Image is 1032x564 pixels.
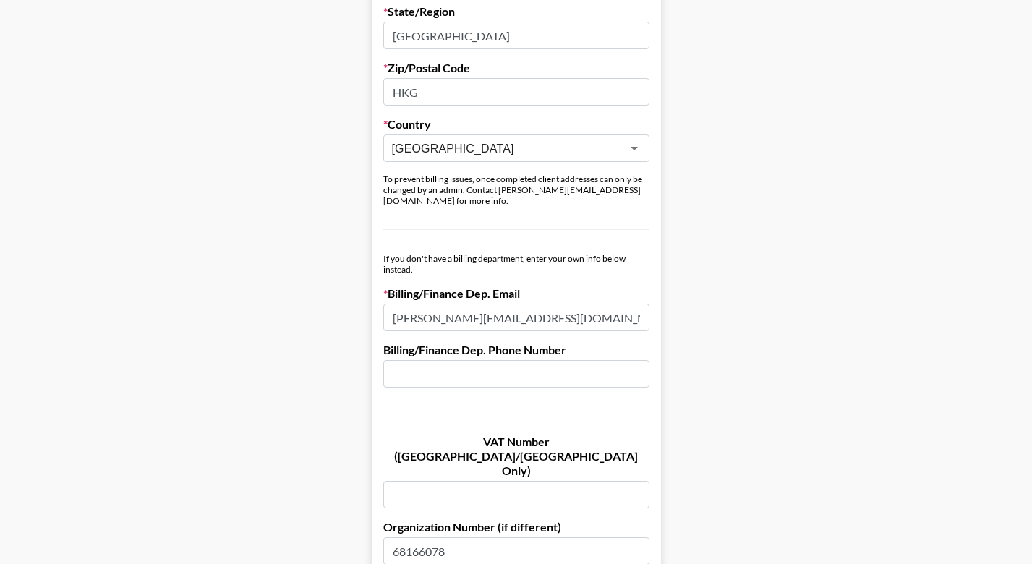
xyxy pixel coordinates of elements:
[383,253,649,275] div: If you don't have a billing department, enter your own info below instead.
[624,138,644,158] button: Open
[383,117,649,132] label: Country
[383,174,649,206] div: To prevent billing issues, once completed client addresses can only be changed by an admin. Conta...
[383,435,649,478] label: VAT Number ([GEOGRAPHIC_DATA]/[GEOGRAPHIC_DATA] Only)
[383,343,649,357] label: Billing/Finance Dep. Phone Number
[383,61,649,75] label: Zip/Postal Code
[383,4,649,19] label: State/Region
[383,520,649,534] label: Organization Number (if different)
[383,286,649,301] label: Billing/Finance Dep. Email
